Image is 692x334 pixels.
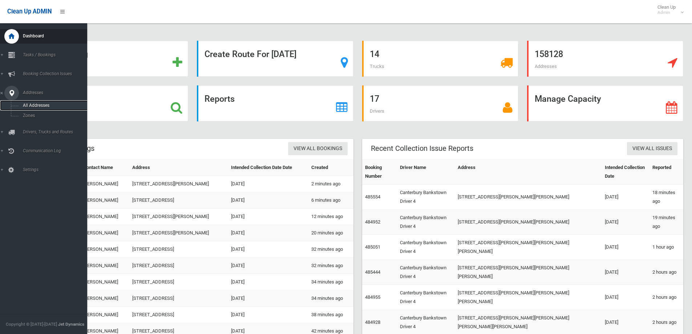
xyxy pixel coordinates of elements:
[228,307,308,323] td: [DATE]
[80,258,129,274] td: [PERSON_NAME]
[6,322,57,327] span: Copyright © [DATE]-[DATE]
[129,274,228,290] td: [STREET_ADDRESS]
[21,167,93,172] span: Settings
[602,235,649,260] td: [DATE]
[80,192,129,209] td: [PERSON_NAME]
[365,194,380,200] a: 485554
[308,241,353,258] td: 32 minutes ago
[649,260,683,285] td: 2 hours ago
[288,142,348,156] a: View All Bookings
[129,307,228,323] td: [STREET_ADDRESS]
[80,241,129,258] td: [PERSON_NAME]
[129,225,228,241] td: [STREET_ADDRESS][PERSON_NAME]
[129,241,228,258] td: [STREET_ADDRESS]
[7,8,52,15] span: Clean Up ADMIN
[365,294,380,300] a: 484955
[362,41,518,77] a: 14 Trucks
[362,141,482,156] header: Recent Collection Issue Reports
[602,160,649,185] th: Intended Collection Date
[228,160,308,176] th: Intended Collection Date Date
[228,209,308,225] td: [DATE]
[365,269,380,275] a: 485444
[129,290,228,307] td: [STREET_ADDRESS]
[455,260,602,285] td: [STREET_ADDRESS][PERSON_NAME][PERSON_NAME][PERSON_NAME]
[654,4,683,15] span: Clean Up
[228,258,308,274] td: [DATE]
[228,290,308,307] td: [DATE]
[365,219,380,225] a: 484952
[362,160,397,185] th: Booking Number
[21,113,86,118] span: Zones
[58,322,84,327] strong: Jet Dynamics
[32,41,188,77] a: Add Booking
[649,235,683,260] td: 1 hour ago
[602,260,649,285] td: [DATE]
[455,285,602,310] td: [STREET_ADDRESS][PERSON_NAME][PERSON_NAME][PERSON_NAME]
[370,94,379,104] strong: 17
[80,274,129,290] td: [PERSON_NAME]
[627,142,677,156] a: View All Issues
[129,176,228,192] td: [STREET_ADDRESS][PERSON_NAME]
[455,210,602,235] td: [STREET_ADDRESS][PERSON_NAME][PERSON_NAME]
[80,307,129,323] td: [PERSON_NAME]
[365,319,380,325] a: 484928
[80,290,129,307] td: [PERSON_NAME]
[535,49,563,59] strong: 158128
[649,210,683,235] td: 19 minutes ago
[21,129,93,134] span: Drivers, Trucks and Routes
[365,244,380,250] a: 485051
[649,160,683,185] th: Reported
[649,185,683,210] td: 18 minutes ago
[370,49,379,59] strong: 14
[602,210,649,235] td: [DATE]
[397,235,454,260] td: Canterbury Bankstown Driver 4
[129,209,228,225] td: [STREET_ADDRESS][PERSON_NAME]
[370,64,384,69] span: Trucks
[602,285,649,310] td: [DATE]
[649,285,683,310] td: 2 hours ago
[397,260,454,285] td: Canterbury Bankstown Driver 4
[308,307,353,323] td: 38 minutes ago
[308,274,353,290] td: 34 minutes ago
[80,160,129,176] th: Contact Name
[129,258,228,274] td: [STREET_ADDRESS]
[397,285,454,310] td: Canterbury Bankstown Driver 4
[228,192,308,209] td: [DATE]
[228,225,308,241] td: [DATE]
[308,225,353,241] td: 20 minutes ago
[308,160,353,176] th: Created
[362,85,518,121] a: 17 Drivers
[21,33,93,39] span: Dashboard
[197,85,353,121] a: Reports
[21,103,86,108] span: All Addresses
[397,185,454,210] td: Canterbury Bankstown Driver 4
[397,210,454,235] td: Canterbury Bankstown Driver 4
[455,185,602,210] td: [STREET_ADDRESS][PERSON_NAME][PERSON_NAME]
[129,192,228,209] td: [STREET_ADDRESS]
[657,10,676,15] small: Admin
[397,160,454,185] th: Driver Name
[205,94,235,104] strong: Reports
[228,241,308,258] td: [DATE]
[370,108,384,114] span: Drivers
[197,41,353,77] a: Create Route For [DATE]
[308,209,353,225] td: 12 minutes ago
[80,225,129,241] td: [PERSON_NAME]
[205,49,296,59] strong: Create Route For [DATE]
[535,64,557,69] span: Addresses
[602,185,649,210] td: [DATE]
[228,274,308,290] td: [DATE]
[129,160,228,176] th: Address
[455,160,602,185] th: Address
[455,235,602,260] td: [STREET_ADDRESS][PERSON_NAME][PERSON_NAME][PERSON_NAME]
[527,41,683,77] a: 158128 Addresses
[308,290,353,307] td: 34 minutes ago
[535,94,601,104] strong: Manage Capacity
[80,176,129,192] td: [PERSON_NAME]
[527,85,683,121] a: Manage Capacity
[21,52,93,57] span: Tasks / Bookings
[32,85,188,121] a: Search
[308,258,353,274] td: 32 minutes ago
[80,209,129,225] td: [PERSON_NAME]
[21,148,93,153] span: Communication Log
